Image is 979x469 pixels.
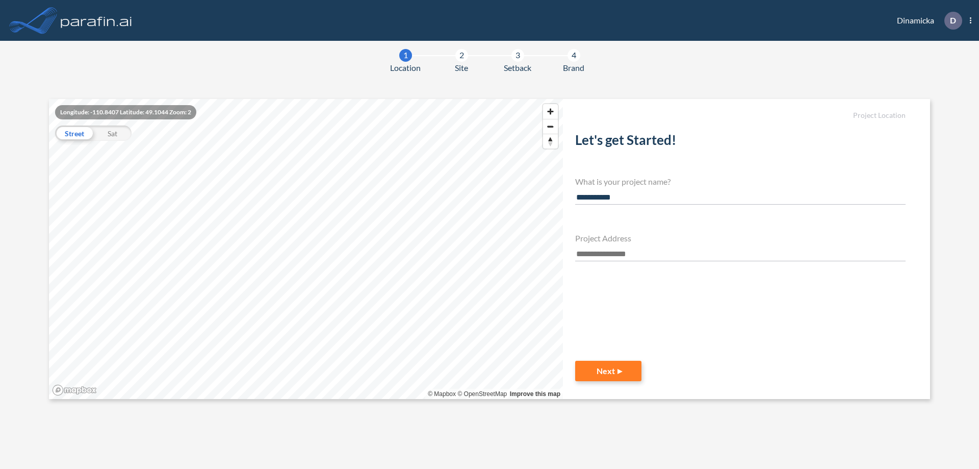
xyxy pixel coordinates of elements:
div: Sat [93,126,132,141]
button: Zoom in [543,104,558,119]
a: Mapbox [428,390,456,398]
p: D [950,16,956,25]
div: Street [55,126,93,141]
h4: What is your project name? [575,177,906,186]
h4: Project Address [575,233,906,243]
a: Mapbox homepage [52,384,97,396]
button: Next [575,361,641,381]
h2: Let's get Started! [575,132,906,152]
a: Improve this map [510,390,560,398]
canvas: Map [49,99,563,399]
div: 2 [455,49,468,62]
span: Location [390,62,421,74]
h5: Project Location [575,111,906,120]
button: Reset bearing to north [543,134,558,149]
button: Zoom out [543,119,558,134]
span: Setback [504,62,531,74]
span: Site [455,62,468,74]
div: Longitude: -110.8407 Latitude: 49.1044 Zoom: 2 [55,105,196,119]
div: Dinamicka [882,12,971,30]
span: Brand [563,62,584,74]
div: 3 [511,49,524,62]
div: 1 [399,49,412,62]
div: 4 [568,49,580,62]
a: OpenStreetMap [457,390,507,398]
img: logo [59,10,134,31]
